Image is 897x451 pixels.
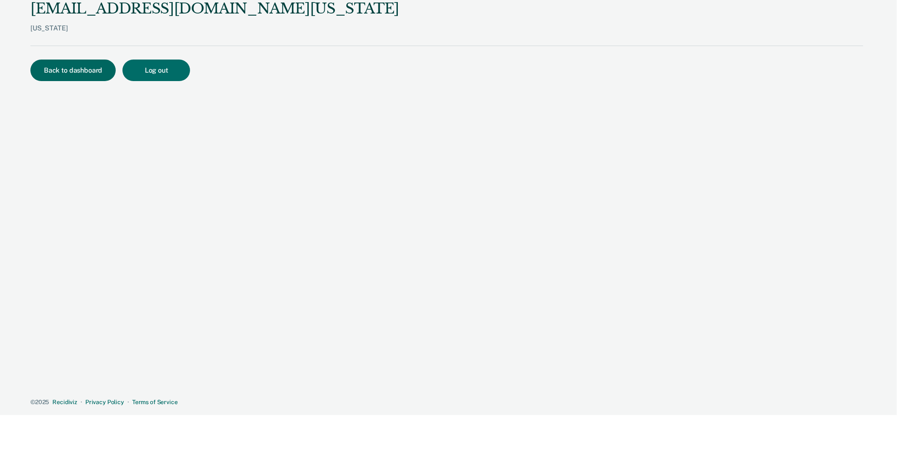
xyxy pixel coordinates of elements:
a: Back to dashboard [30,67,122,74]
button: Back to dashboard [30,60,116,81]
a: Terms of Service [132,399,178,405]
div: · · [30,399,863,406]
span: © 2025 [30,399,49,405]
a: Recidiviz [52,399,77,405]
button: Log out [122,60,190,81]
a: Privacy Policy [85,399,124,405]
div: [US_STATE] [30,24,399,46]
